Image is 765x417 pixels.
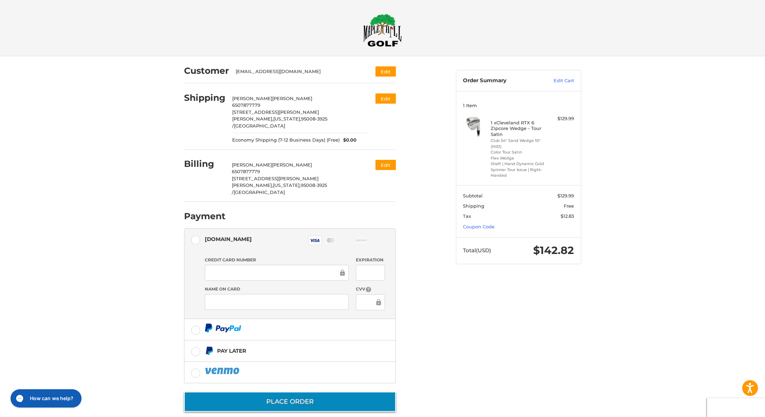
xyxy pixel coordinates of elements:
[234,123,285,129] span: [GEOGRAPHIC_DATA]
[184,392,396,412] button: Place Order
[184,65,229,76] h2: Customer
[491,149,544,155] li: Color Tour Satin
[375,160,396,170] button: Edit
[546,115,574,122] div: $129.99
[491,120,544,137] h4: 1 x Cleveland RTX 6 Zipcore Wedge - Tour Satin
[7,387,84,410] iframe: Gorgias live chat messenger
[232,116,327,129] span: 95008-3925 /
[557,193,574,198] span: $129.99
[340,137,357,144] span: $0.00
[232,116,273,122] span: [PERSON_NAME],
[375,93,396,104] button: Edit
[463,77,538,84] h3: Order Summary
[232,137,340,144] span: Economy Shipping (7-12 Business Days) (Free)
[232,102,260,108] span: 6507877779
[273,182,301,188] span: [US_STATE],
[205,324,241,332] img: PayPal icon
[232,176,319,181] span: [STREET_ADDRESS][PERSON_NAME]
[463,193,483,198] span: Subtotal
[463,203,484,209] span: Shipping
[375,66,396,77] button: Edit
[561,213,574,219] span: $12.83
[564,203,574,209] span: Free
[463,213,471,219] span: Tax
[205,257,349,263] label: Credit Card Number
[463,224,495,229] a: Coupon Code
[184,158,225,169] h2: Billing
[533,244,574,257] span: $142.82
[538,77,574,84] a: Edit Cart
[232,182,273,188] span: [PERSON_NAME],
[363,14,402,47] img: Maple Hill Golf
[232,182,327,195] span: 95008-3925 /
[205,286,349,292] label: Name on Card
[236,68,362,75] div: [EMAIL_ADDRESS][DOMAIN_NAME]
[273,116,301,122] span: [US_STATE],
[491,161,544,178] li: Shaft | Hand Dynamic Gold Spinner Tour Issue | Right-Handed
[232,162,272,168] span: [PERSON_NAME]
[217,345,246,357] div: Pay Later
[463,103,574,108] h3: 1 Item
[272,96,312,101] span: [PERSON_NAME]
[232,169,260,174] span: 6507877779
[356,257,385,263] label: Expiration
[205,366,241,375] img: PayPal icon
[491,155,544,161] li: Flex Wedge
[205,346,214,355] img: Pay Later icon
[205,233,252,245] div: [DOMAIN_NAME]
[463,247,491,254] span: Total (USD)
[232,96,272,101] span: [PERSON_NAME]
[272,162,312,168] span: [PERSON_NAME]
[232,109,319,115] span: [STREET_ADDRESS][PERSON_NAME]
[184,92,225,103] h2: Shipping
[491,138,544,149] li: Club 54° Sand Wedge 10° (MID)
[184,211,225,222] h2: Payment
[356,286,385,293] label: CVV
[707,398,765,417] iframe: Google Customer Reviews
[234,189,285,195] span: [GEOGRAPHIC_DATA]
